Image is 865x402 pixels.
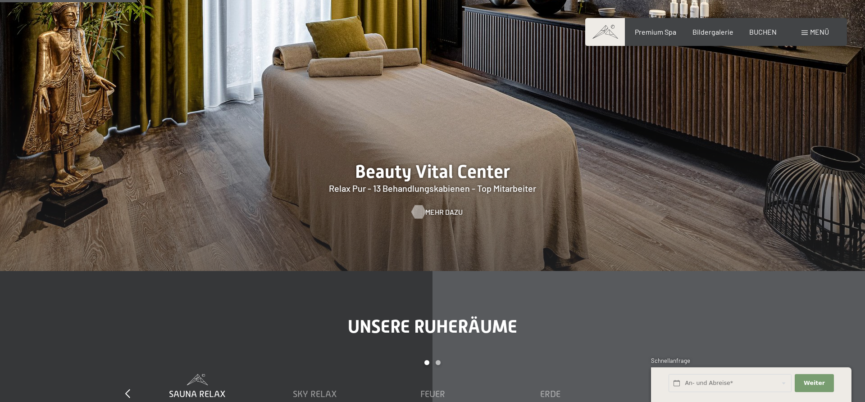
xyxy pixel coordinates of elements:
[795,374,833,393] button: Weiter
[424,360,429,365] div: Carousel Page 1 (Current Slide)
[425,207,463,217] span: Mehr dazu
[635,27,676,36] a: Premium Spa
[436,360,441,365] div: Carousel Page 2
[804,379,825,387] span: Weiter
[412,207,454,217] a: Mehr dazu
[348,316,517,337] span: Unsere Ruheräume
[810,27,829,36] span: Menü
[293,389,337,399] span: Sky Relax
[169,389,226,399] span: Sauna Relax
[420,389,445,399] span: Feuer
[651,357,690,364] span: Schnellanfrage
[139,360,727,374] div: Carousel Pagination
[749,27,777,36] a: BUCHEN
[692,27,733,36] a: Bildergalerie
[540,389,560,399] span: Erde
